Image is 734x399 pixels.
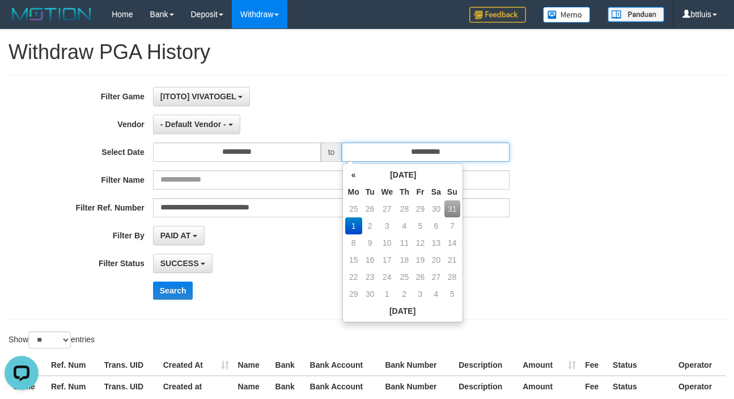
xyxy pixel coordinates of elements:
[345,183,362,200] th: Mo
[608,376,674,397] th: Status
[362,183,378,200] th: Tu
[345,285,362,303] td: 29
[674,376,725,397] th: Operator
[469,7,526,23] img: Feedback.jpg
[362,200,378,217] td: 26
[580,355,608,376] th: Fee
[153,87,251,106] button: [ITOTO] VIVATOGEL
[396,200,413,217] td: 28
[380,376,454,397] th: Bank Number
[362,234,378,251] td: 9
[428,251,444,268] td: 20
[396,217,413,234] td: 4
[413,268,428,285] td: 26
[396,234,413,251] td: 11
[153,115,240,134] button: - Default Vendor -
[9,6,95,23] img: MOTION_logo.png
[345,251,362,268] td: 15
[345,268,362,285] td: 22
[413,200,428,217] td: 29
[580,376,608,397] th: Fee
[674,355,725,376] th: Operator
[345,303,460,320] th: [DATE]
[428,268,444,285] td: 27
[396,268,413,285] td: 25
[153,282,193,300] button: Search
[378,183,397,200] th: We
[608,7,664,22] img: panduan.png
[396,285,413,303] td: 2
[271,355,306,376] th: Bank
[378,200,397,217] td: 27
[46,355,100,376] th: Ref. Num
[321,142,342,162] span: to
[396,251,413,268] td: 18
[100,355,159,376] th: Trans. UID
[306,355,381,376] th: Bank Account
[413,183,428,200] th: Fr
[413,234,428,251] td: 12
[413,217,428,234] td: 5
[9,331,95,348] label: Show entries
[234,376,271,397] th: Name
[100,376,159,397] th: Trans. UID
[234,355,271,376] th: Name
[345,217,362,234] td: 1
[271,376,306,397] th: Bank
[518,355,580,376] th: Amount
[444,217,460,234] td: 7
[413,251,428,268] td: 19
[362,285,378,303] td: 30
[413,285,428,303] td: 3
[454,355,518,376] th: Description
[428,285,444,303] td: 4
[159,355,234,376] th: Created At
[378,285,397,303] td: 1
[306,376,381,397] th: Bank Account
[428,183,444,200] th: Sa
[444,234,460,251] td: 14
[362,268,378,285] td: 23
[153,254,213,273] button: SUCCESS
[160,120,226,129] span: - Default Vendor -
[518,376,580,397] th: Amount
[46,376,100,397] th: Ref. Num
[454,376,518,397] th: Description
[345,166,362,183] th: «
[9,41,725,64] h1: Withdraw PGA History
[428,234,444,251] td: 13
[608,355,674,376] th: Status
[362,217,378,234] td: 2
[428,200,444,217] td: 30
[444,285,460,303] td: 5
[153,226,205,245] button: PAID AT
[396,183,413,200] th: Th
[159,376,234,397] th: Created at
[160,259,199,268] span: SUCCESS
[378,217,397,234] td: 3
[444,251,460,268] td: 21
[345,200,362,217] td: 25
[160,92,236,101] span: [ITOTO] VIVATOGEL
[444,183,460,200] th: Su
[160,231,190,240] span: PAID AT
[380,355,454,376] th: Bank Number
[543,7,591,23] img: Button%20Memo.svg
[362,166,444,183] th: [DATE]
[428,217,444,234] td: 6
[444,268,460,285] td: 28
[378,251,397,268] td: 17
[345,234,362,251] td: 8
[28,331,71,348] select: Showentries
[378,234,397,251] td: 10
[362,251,378,268] td: 16
[378,268,397,285] td: 24
[5,5,39,39] button: Open LiveChat chat widget
[444,200,460,217] td: 31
